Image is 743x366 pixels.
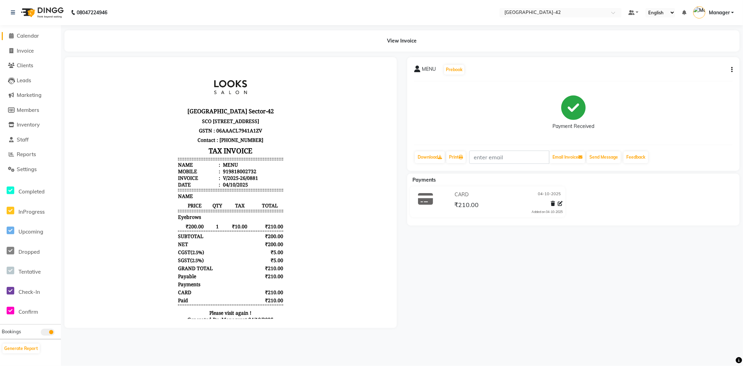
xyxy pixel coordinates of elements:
[185,159,212,166] span: ₹210.00
[2,151,59,159] a: Reports
[107,71,212,81] p: Contact : [PHONE_NUMBER]
[18,268,41,275] span: Tentative
[64,30,740,52] div: View Invoice
[107,217,129,223] div: Payments
[147,110,149,117] span: :
[412,177,436,183] span: Payments
[17,32,39,39] span: Calendar
[150,252,171,259] span: Manager
[107,138,140,145] span: PRICE
[107,81,212,93] h3: TAX INVOICE
[185,177,212,183] div: ₹200.00
[17,151,36,158] span: Reports
[17,47,34,54] span: Invoice
[140,138,152,145] span: QTY
[532,209,563,214] div: Added on 04-10-2025
[107,117,149,124] div: Date
[454,201,479,211] span: ₹210.00
[17,136,29,143] span: Staff
[18,188,45,195] span: Completed
[2,77,59,85] a: Leads
[150,104,185,110] div: 919818002732
[121,193,131,199] span: 2.5%
[624,151,648,163] a: Feedback
[147,97,149,104] span: :
[107,62,212,71] p: GSTN : 06AAACL7941A1ZV
[185,201,212,207] div: ₹210.00
[107,42,212,52] h3: [GEOGRAPHIC_DATA] Sector-42
[2,344,40,353] button: Generate Report
[185,138,212,145] span: TOTAL
[107,245,212,252] p: Please visit again !
[107,225,120,231] span: CARD
[150,97,167,104] div: MENU
[2,166,59,174] a: Settings
[587,151,621,163] button: Send Message
[107,129,122,135] span: NAME
[2,136,59,144] a: Staff
[17,62,33,69] span: Clients
[469,151,549,164] input: enter email
[2,91,59,99] a: Marketing
[107,159,140,166] span: ₹200.00
[77,3,107,22] b: 08047224946
[709,9,730,16] span: Manager
[147,104,149,110] span: :
[2,329,21,334] span: Bookings
[107,193,119,199] span: SGST
[107,104,149,110] div: Mobile
[2,106,59,114] a: Members
[18,208,45,215] span: InProgress
[107,110,149,117] div: Invoice
[107,185,133,191] div: ( )
[107,52,212,62] p: SCO [STREET_ADDRESS]
[147,117,149,124] span: :
[18,289,40,295] span: Check-In
[107,201,141,207] div: GRAND TOTAL
[18,308,38,315] span: Confirm
[185,233,212,239] div: ₹210.00
[107,209,125,215] div: Payable
[185,185,212,191] div: ₹5.00
[18,3,65,22] img: logo
[552,123,594,130] div: Payment Received
[133,6,185,40] img: file_1753931007846.jpg
[18,228,43,235] span: Upcoming
[2,32,59,40] a: Calendar
[185,225,212,231] div: ₹210.00
[107,233,117,239] div: Paid
[17,121,40,128] span: Inventory
[150,110,187,117] div: V/2025-26/0881
[107,150,130,156] span: Eyebrows
[17,92,41,98] span: Marketing
[17,77,31,84] span: Leads
[150,117,177,124] div: 04/10/2025
[152,138,185,145] span: TAX
[415,151,445,163] a: Download
[693,6,705,18] img: Manager
[2,62,59,70] a: Clients
[140,159,152,166] span: 1
[17,166,37,173] span: Settings
[107,97,149,104] div: Name
[107,252,212,259] div: Generated By : at 04/10/2025
[185,209,212,215] div: ₹210.00
[185,169,212,175] div: ₹200.00
[2,47,59,55] a: Invoice
[107,193,132,199] div: ( )
[107,169,132,175] div: SUBTOTAL
[422,66,436,75] span: MENU
[107,177,117,183] div: NET
[185,193,212,199] div: ₹5.00
[538,191,561,198] span: 04-10-2025
[455,191,469,198] span: CARD
[2,121,59,129] a: Inventory
[107,185,119,191] span: CGST
[18,249,40,255] span: Dropped
[152,159,185,166] span: ₹10.00
[550,151,585,163] button: Email Invoice
[446,151,466,163] a: Print
[444,65,464,75] button: Prebook
[17,107,39,113] span: Members
[121,185,131,191] span: 2.5%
